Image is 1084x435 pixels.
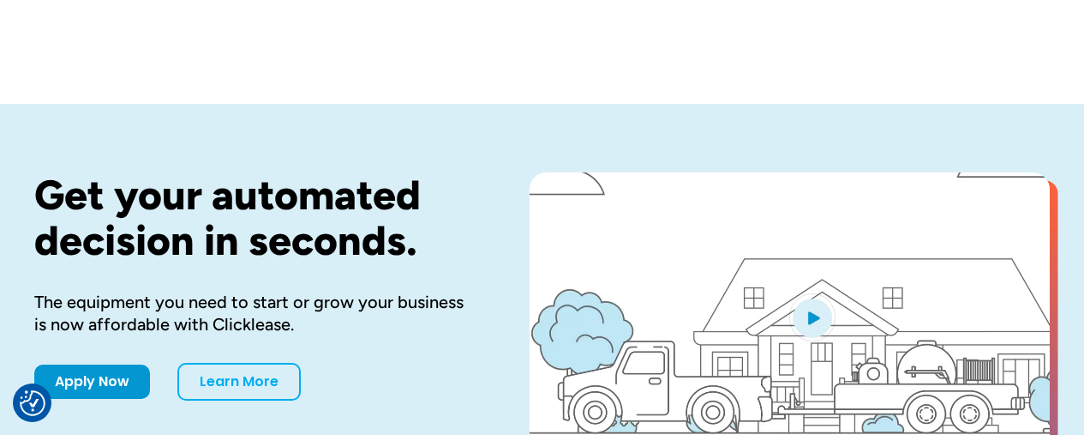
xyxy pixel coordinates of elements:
img: Blue play button logo on a light blue circular background [789,293,835,341]
button: Consent Preferences [20,390,45,416]
img: Revisit consent button [20,390,45,416]
h1: Get your automated decision in seconds. [34,172,475,263]
a: Learn More [177,363,301,401]
div: The equipment you need to start or grow your business is now affordable with Clicklease. [34,291,475,335]
a: Apply Now [34,365,150,399]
